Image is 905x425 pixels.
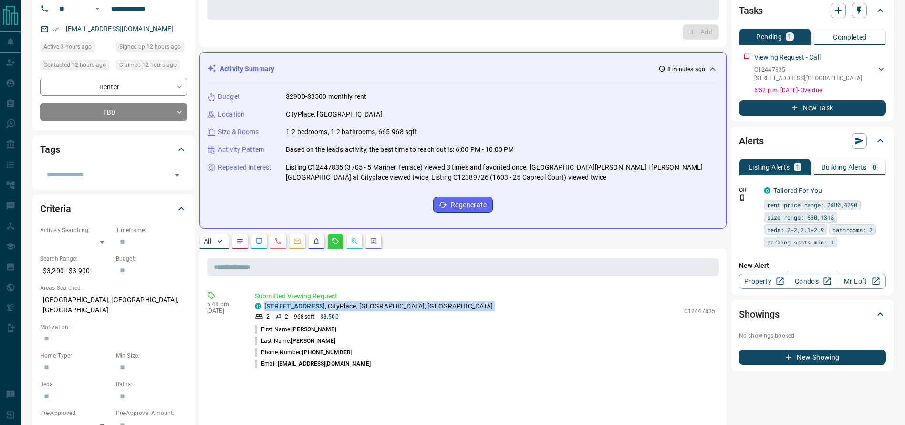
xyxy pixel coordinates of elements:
[286,109,383,119] p: CityPlace, [GEOGRAPHIC_DATA]
[66,25,174,32] a: [EMAIL_ADDRESS][DOMAIN_NAME]
[788,274,837,289] a: Condos
[833,34,867,41] p: Completed
[52,26,59,32] svg: Email Verified
[116,380,187,389] p: Baths:
[207,308,240,314] p: [DATE]
[207,301,240,308] p: 6:48 pm
[739,133,764,149] h2: Alerts
[116,226,187,234] p: Timeframe:
[119,60,177,70] span: Claimed 12 hours ago
[739,307,780,322] h2: Showings
[749,164,790,170] p: Listing Alerts
[236,237,244,245] svg: Notes
[255,237,263,245] svg: Lead Browsing Activity
[739,129,886,152] div: Alerts
[218,145,265,155] p: Activity Pattern
[312,237,320,245] svg: Listing Alerts
[116,60,187,73] div: Mon Oct 13 2025
[220,64,274,74] p: Activity Summary
[43,60,106,70] span: Contacted 12 hours ago
[739,350,886,365] button: New Showing
[754,64,886,85] div: C12447835[STREET_ADDRESS],[GEOGRAPHIC_DATA]
[739,261,886,271] p: New Alert:
[119,42,181,52] span: Signed up 12 hours ago
[293,237,301,245] svg: Emails
[218,92,240,102] p: Budget
[40,409,111,417] p: Pre-Approved:
[332,237,339,245] svg: Requests
[208,60,718,78] div: Activity Summary8 minutes ago
[255,337,336,345] p: Last Name:
[40,201,71,216] h2: Criteria
[255,360,371,368] p: Email:
[291,338,335,344] span: [PERSON_NAME]
[754,86,886,95] p: 6:52 p.m. [DATE] - Overdue
[764,187,770,194] div: condos.ca
[796,164,800,170] p: 1
[822,164,867,170] p: Building Alerts
[40,78,187,96] div: Renter
[204,238,211,244] p: All
[286,92,366,102] p: $2900-$3500 monthly rent
[218,127,259,137] p: Size & Rooms
[40,197,187,220] div: Criteria
[739,303,886,326] div: Showings
[302,349,352,356] span: [PHONE_NUMBER]
[767,225,824,234] span: beds: 2-2,2.1-2.9
[255,325,336,334] p: First Name:
[116,255,187,263] p: Budget:
[264,301,493,311] p: , CityPlace, [GEOGRAPHIC_DATA], [GEOGRAPHIC_DATA]
[320,312,339,321] p: $3,500
[40,42,111,55] div: Tue Oct 14 2025
[667,65,705,74] p: 8 minutes ago
[739,274,788,289] a: Property
[274,237,282,245] svg: Calls
[40,292,187,318] p: [GEOGRAPHIC_DATA], [GEOGRAPHIC_DATA], [GEOGRAPHIC_DATA]
[351,237,358,245] svg: Opportunities
[286,145,514,155] p: Based on the lead's activity, the best time to reach out is: 6:00 PM - 10:00 PM
[116,351,187,360] p: Min Size:
[40,380,111,389] p: Beds:
[278,361,371,367] span: [EMAIL_ADDRESS][DOMAIN_NAME]
[40,284,187,292] p: Areas Searched:
[756,33,782,40] p: Pending
[40,142,60,157] h2: Tags
[739,186,758,194] p: Off
[255,291,715,301] p: Submitted Viewing Request
[170,169,184,182] button: Open
[754,53,821,63] p: Viewing Request - Call
[873,164,876,170] p: 0
[40,60,111,73] div: Mon Oct 13 2025
[767,212,834,222] span: size range: 630,1318
[739,331,886,340] p: No showings booked
[370,237,377,245] svg: Agent Actions
[291,326,336,333] span: [PERSON_NAME]
[294,312,314,321] p: 968 sqft
[264,302,325,310] a: [STREET_ADDRESS]
[92,3,103,14] button: Open
[116,409,187,417] p: Pre-Approval Amount:
[754,65,862,74] p: C12447835
[433,197,493,213] button: Regenerate
[40,255,111,263] p: Search Range:
[788,33,791,40] p: 1
[739,194,746,201] svg: Push Notification Only
[773,187,822,194] a: Tailored For You
[40,226,111,234] p: Actively Searching:
[266,312,270,321] p: 2
[255,303,261,309] div: condos.ca
[767,200,857,210] span: rent price range: 2880,4290
[116,42,187,55] div: Mon Oct 13 2025
[285,312,288,321] p: 2
[40,138,187,161] div: Tags
[767,237,834,247] span: parking spots min: 1
[40,103,187,121] div: TBD
[43,42,92,52] span: Active 3 hours ago
[255,348,352,357] p: Phone Number:
[739,100,886,116] button: New Task
[832,225,873,234] span: bathrooms: 2
[739,3,763,18] h2: Tasks
[837,274,886,289] a: Mr.Loft
[286,127,417,137] p: 1-2 bedrooms, 1-2 bathrooms, 665-968 sqft
[684,307,715,316] p: C12447835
